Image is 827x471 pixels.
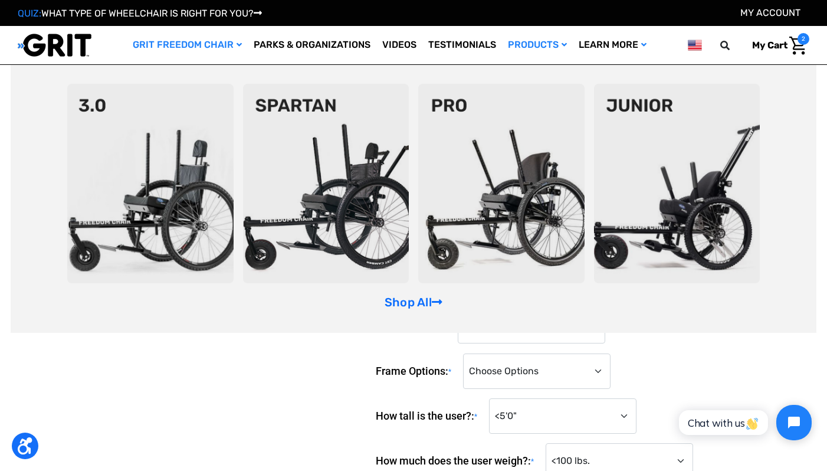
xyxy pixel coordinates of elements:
img: 3point0.png [67,84,234,283]
input: Search [726,33,743,58]
img: spartan2.png [243,84,409,283]
span: QUIZ: [18,8,41,19]
span: 2 [798,33,809,45]
a: Learn More [573,26,652,64]
a: Products [502,26,573,64]
img: junior-chair.png [594,84,760,283]
a: Account [740,7,800,18]
img: Cart [789,37,806,55]
a: GRIT Freedom Chair [127,26,248,64]
label: Frame Options: [376,354,457,390]
a: Testimonials [422,26,502,64]
a: Cart with 2 items [743,33,809,58]
img: GRIT All-Terrain Wheelchair and Mobility Equipment [18,33,91,57]
span: My Cart [752,40,787,51]
iframe: Tidio Chat [666,395,822,450]
a: Parks & Organizations [248,26,376,64]
img: pro-chair.png [418,84,585,283]
img: us.png [688,38,702,53]
label: How tall is the user?: [376,398,483,434]
a: Videos [376,26,422,64]
a: Shop All [385,295,442,309]
a: QUIZ:WHAT TYPE OF WHEELCHAIR IS RIGHT FOR YOU? [18,8,262,19]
